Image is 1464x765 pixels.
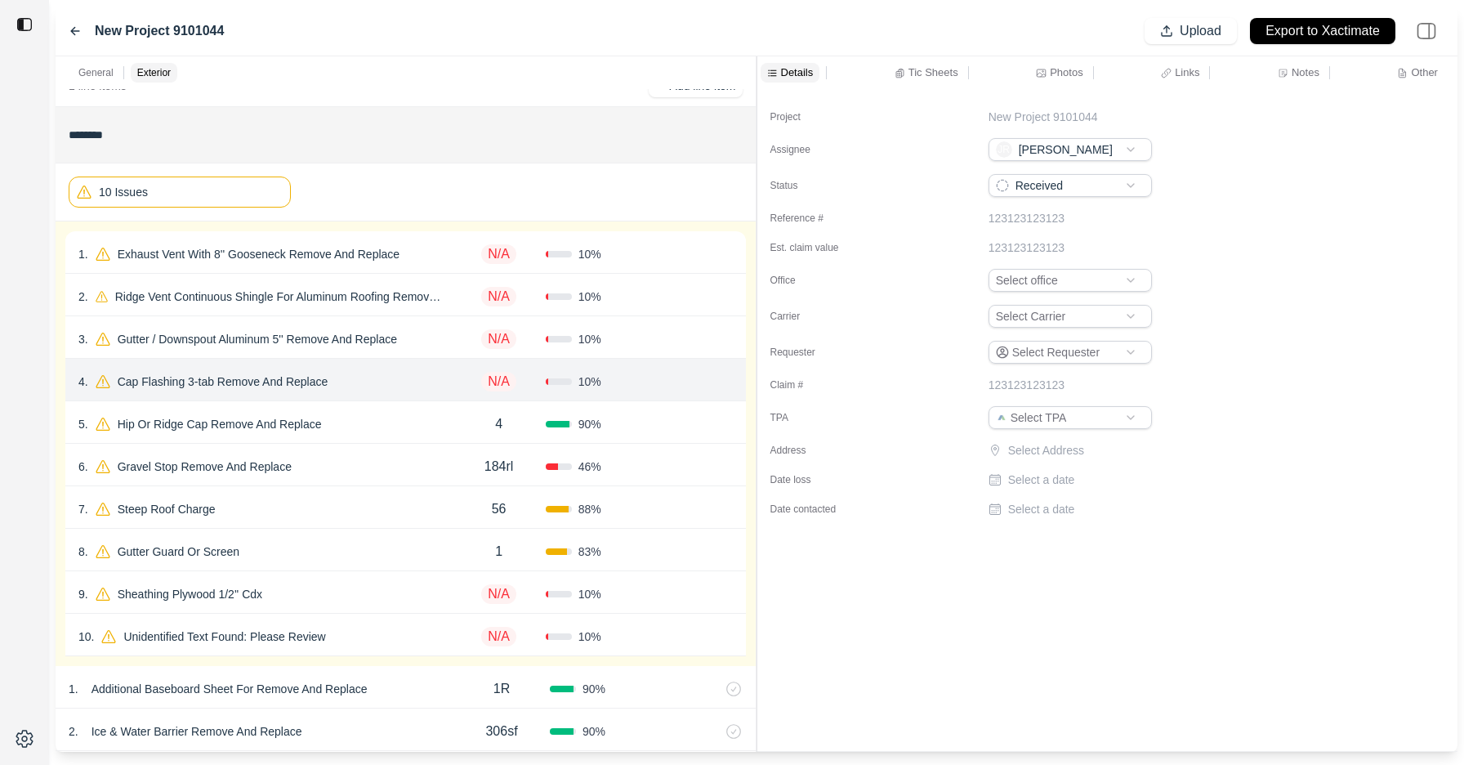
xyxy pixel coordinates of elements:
[770,444,852,457] label: Address
[770,346,852,359] label: Requester
[111,370,335,393] p: Cap Flashing 3-tab Remove And Replace
[578,544,601,560] span: 83 %
[111,498,222,521] p: Steep Roof Charge
[578,374,601,390] span: 10 %
[481,287,516,306] p: N/A
[770,503,852,516] label: Date contacted
[111,413,328,436] p: Hip Or Ridge Cap Remove And Replace
[1411,65,1438,79] p: Other
[117,625,332,648] p: Unidentified Text Found: Please Review
[78,246,88,262] p: 1 .
[770,143,852,156] label: Assignee
[111,540,246,563] p: Gutter Guard Or Screen
[1008,501,1075,517] p: Select a date
[781,65,814,79] p: Details
[770,241,852,254] label: Est. claim value
[770,212,852,225] label: Reference #
[989,210,1065,226] p: 123123123123
[78,629,94,645] p: 10 .
[481,627,516,646] p: N/A
[109,285,453,308] p: Ridge Vent Continuous Shingle For Aluminum Roofing Remove And Replace
[78,289,88,305] p: 2 .
[1008,472,1075,488] p: Select a date
[578,629,601,645] span: 10 %
[485,722,517,741] p: 306sf
[495,542,502,561] p: 1
[137,66,171,79] p: Exterior
[78,586,88,602] p: 9 .
[989,377,1065,393] p: 123123123123
[770,473,852,486] label: Date loss
[1180,22,1221,41] p: Upload
[481,329,516,349] p: N/A
[578,459,601,475] span: 46 %
[69,681,78,697] p: 1 .
[578,246,601,262] span: 10 %
[1265,22,1380,41] p: Export to Xactimate
[111,243,406,266] p: Exhaust Vent With 8'' Gooseneck Remove And Replace
[492,499,507,519] p: 56
[99,184,148,200] p: 10 Issues
[578,331,601,347] span: 10 %
[578,586,601,602] span: 10 %
[1008,442,1155,459] p: Select Address
[578,289,601,305] span: 10 %
[78,459,88,475] p: 6 .
[582,723,605,740] span: 90 %
[770,110,852,123] label: Project
[989,239,1065,256] p: 123123123123
[78,331,88,347] p: 3 .
[1408,13,1444,49] img: right-panel.svg
[770,310,852,323] label: Carrier
[770,179,852,192] label: Status
[481,244,516,264] p: N/A
[770,274,852,287] label: Office
[481,584,516,604] p: N/A
[111,328,404,351] p: Gutter / Downspout Aluminum 5'' Remove And Replace
[481,372,516,391] p: N/A
[111,583,269,606] p: Sheathing Plywood 1/2'' Cdx
[1145,18,1237,44] button: Upload
[770,378,852,391] label: Claim #
[493,679,510,699] p: 1R
[78,544,88,560] p: 8 .
[770,411,852,424] label: TPA
[111,455,298,478] p: Gravel Stop Remove And Replace
[578,416,601,432] span: 90 %
[78,66,114,79] p: General
[1292,65,1319,79] p: Notes
[1050,65,1082,79] p: Photos
[69,723,78,740] p: 2 .
[908,65,958,79] p: Tic Sheets
[582,681,605,697] span: 90 %
[78,416,88,432] p: 5 .
[78,374,88,390] p: 4 .
[495,414,502,434] p: 4
[484,457,514,476] p: 184rl
[85,720,309,743] p: Ice & Water Barrier Remove And Replace
[95,21,224,41] label: New Project 9101044
[1175,65,1199,79] p: Links
[1250,18,1395,44] button: Export to Xactimate
[85,678,374,700] p: Additional Baseboard Sheet For Remove And Replace
[78,501,88,517] p: 7 .
[989,109,1098,125] p: New Project 9101044
[578,501,601,517] span: 88 %
[16,16,33,33] img: toggle sidebar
